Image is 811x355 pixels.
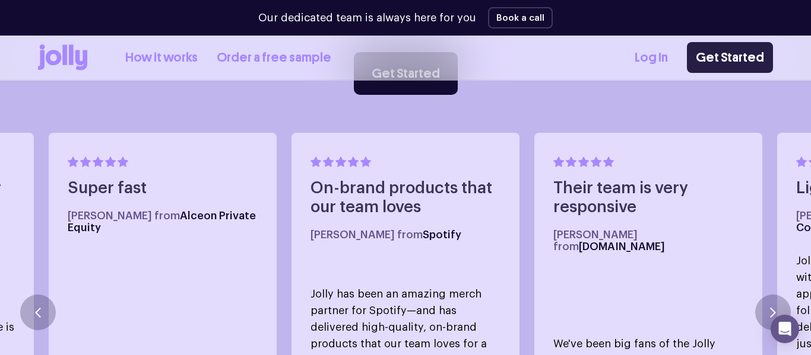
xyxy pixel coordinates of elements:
[553,179,743,217] h4: Their team is very responsive
[258,10,476,26] p: Our dedicated team is always here for you
[68,210,258,234] h5: [PERSON_NAME] from
[125,48,198,68] a: How it works
[553,229,743,252] h5: [PERSON_NAME] from
[687,42,773,73] a: Get Started
[488,7,553,28] button: Book a call
[311,229,500,241] h5: [PERSON_NAME] from
[635,48,668,68] a: Log In
[423,229,461,240] span: Spotify
[311,179,500,217] h4: On-brand products that our team loves
[217,48,331,68] a: Order a free sample
[68,179,258,198] h4: Super fast
[579,241,665,252] span: [DOMAIN_NAME]
[771,315,799,343] div: Open Intercom Messenger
